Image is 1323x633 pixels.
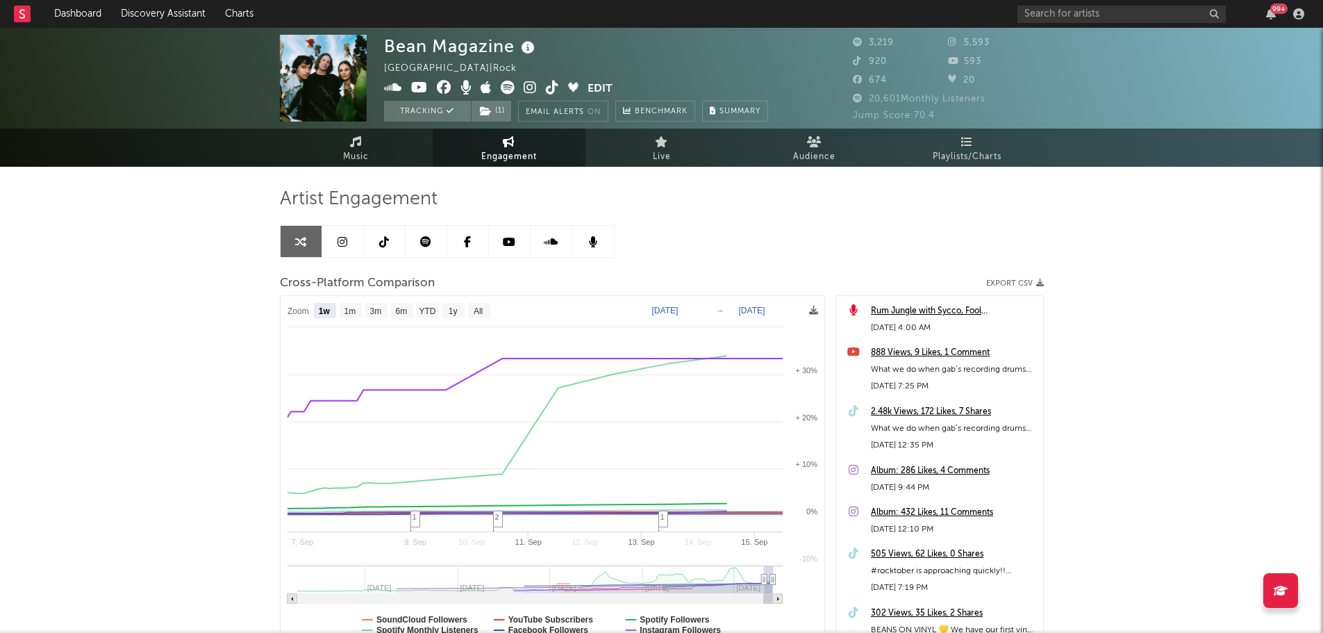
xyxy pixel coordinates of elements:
[795,460,817,468] text: + 10%
[288,306,309,316] text: Zoom
[628,538,654,546] text: 13. Sep
[419,306,435,316] text: YTD
[640,615,709,625] text: Spotify Followers
[853,76,887,85] span: 674
[871,563,1036,579] div: #rocktober is approaching quickly!! #beantok #tour #fyp #newmusic
[481,149,537,165] span: Engagement
[344,306,356,316] text: 1m
[871,345,1036,361] a: 888 Views, 9 Likes, 1 Comment
[793,149,835,165] span: Audience
[933,149,1001,165] span: Playlists/Charts
[871,504,1036,521] a: Album: 432 Likes, 11 Comments
[948,38,990,47] span: 5,593
[572,538,598,546] text: 12. Sep
[413,513,417,521] span: 1
[799,554,817,563] text: -10%
[871,420,1036,437] div: What we do when gab’s recording drums #bongo #[PERSON_NAME] #itcan #fyp #fifa15
[684,538,710,546] text: 14. Sep
[433,129,585,167] a: Engagement
[518,101,608,122] button: Email AlertsOn
[280,275,435,292] span: Cross-Platform Comparison
[653,149,671,165] span: Live
[588,108,601,116] em: On
[738,129,891,167] a: Audience
[871,378,1036,395] div: [DATE] 7:25 PM
[795,366,817,375] text: + 30%
[871,437,1036,454] div: [DATE] 12:35 PM
[343,149,369,165] span: Music
[651,306,678,315] text: [DATE]
[871,361,1036,378] div: What we do when gab’s recording drums ⚽️ #bongo #itcan #fyp #fifa15 #football #soccer #drums #band
[891,129,1044,167] a: Playlists/Charts
[871,303,1036,320] a: Rum Jungle with Sycco, Fool [PERSON_NAME], [PERSON_NAME] Magazine, and 1 more… at [GEOGRAPHIC_DAT...
[871,404,1036,420] a: 2.48k Views, 172 Likes, 7 Shares
[1266,8,1276,19] button: 99+
[369,306,381,316] text: 3m
[948,57,981,66] span: 593
[702,101,768,122] button: Summary
[719,108,760,115] span: Summary
[853,94,985,104] span: 20,601 Monthly Listeners
[871,463,1036,479] a: Album: 286 Likes, 4 Comments
[1017,6,1226,23] input: Search for artists
[806,507,817,516] text: 0%
[384,101,471,122] button: Tracking
[635,104,688,120] span: Benchmark
[715,306,724,315] text: →
[448,306,457,316] text: 1y
[472,101,511,122] button: (1)
[376,615,467,625] text: SoundCloud Followers
[871,521,1036,538] div: [DATE] 12:10 PM
[404,538,426,546] text: 9. Sep
[508,615,593,625] text: YouTube Subscribers
[948,76,975,85] span: 20
[1270,3,1288,14] div: 99 +
[853,38,894,47] span: 3,219
[795,413,817,422] text: + 20%
[588,81,613,98] button: Edit
[495,513,499,521] span: 2
[384,60,533,77] div: [GEOGRAPHIC_DATA] | Rock
[395,306,407,316] text: 6m
[986,279,1044,288] button: Export CSV
[738,306,765,315] text: [DATE]
[853,111,935,120] span: Jump Score: 70.4
[515,538,541,546] text: 11. Sep
[871,579,1036,596] div: [DATE] 7:19 PM
[384,35,538,58] div: Bean Magazine
[291,538,313,546] text: 7. Sep
[585,129,738,167] a: Live
[280,129,433,167] a: Music
[280,191,438,208] span: Artist Engagement
[660,513,665,521] span: 1
[871,479,1036,496] div: [DATE] 9:44 PM
[871,605,1036,622] a: 302 Views, 35 Likes, 2 Shares
[473,306,482,316] text: All
[318,306,330,316] text: 1w
[741,538,767,546] text: 15. Sep
[471,101,512,122] span: ( 1 )
[871,546,1036,563] a: 505 Views, 62 Likes, 0 Shares
[615,101,695,122] a: Benchmark
[853,57,887,66] span: 920
[871,320,1036,336] div: [DATE] 4:00 AM
[458,538,485,546] text: 10. Sep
